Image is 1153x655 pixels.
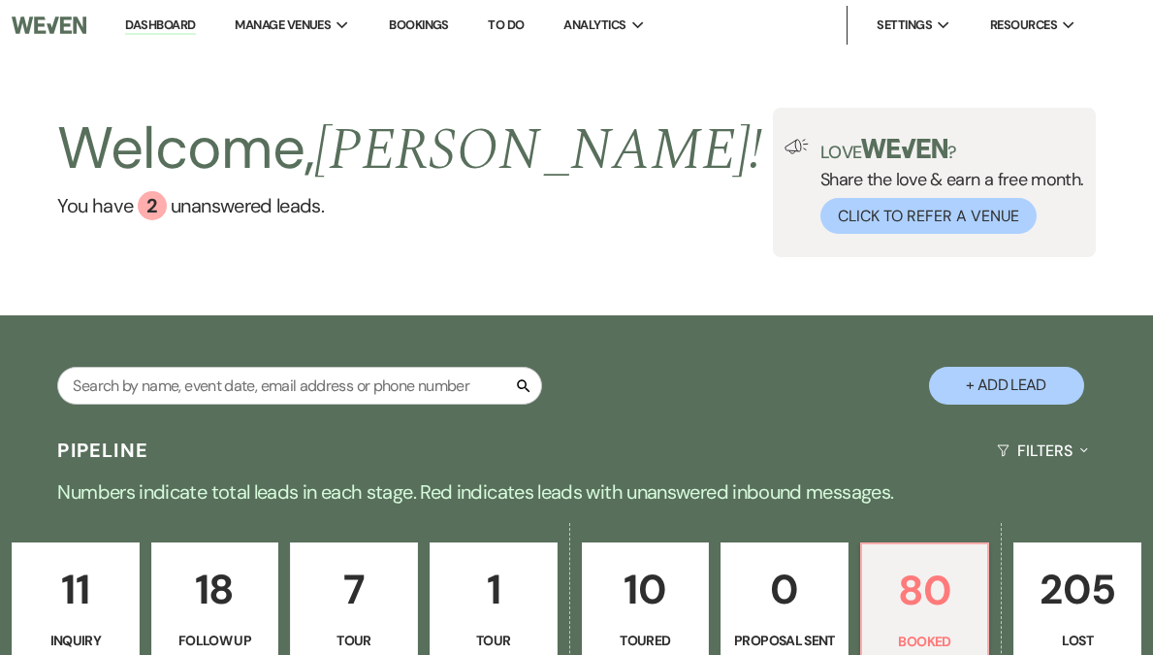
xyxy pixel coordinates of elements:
[820,139,1084,161] p: Love ?
[929,367,1084,405] button: + Add Lead
[990,16,1057,35] span: Resources
[785,139,809,154] img: loud-speaker-illustration.svg
[138,191,167,220] div: 2
[488,16,524,33] a: To Do
[389,16,449,33] a: Bookings
[314,106,762,195] span: [PERSON_NAME] !
[57,108,762,191] h2: Welcome,
[1026,630,1129,651] p: Lost
[1026,557,1129,622] p: 205
[563,16,625,35] span: Analytics
[874,558,977,623] p: 80
[57,191,762,220] a: You have 2 unanswered leads.
[24,557,127,622] p: 11
[733,557,836,622] p: 0
[877,16,932,35] span: Settings
[57,437,148,464] h3: Pipeline
[733,630,836,651] p: Proposal Sent
[164,630,267,651] p: Follow Up
[442,557,545,622] p: 1
[24,630,127,651] p: Inquiry
[303,557,405,622] p: 7
[57,367,542,405] input: Search by name, event date, email address or phone number
[164,557,267,622] p: 18
[125,16,195,35] a: Dashboard
[594,557,697,622] p: 10
[12,5,86,46] img: Weven Logo
[861,139,947,158] img: weven-logo-green.svg
[235,16,331,35] span: Manage Venues
[989,425,1095,476] button: Filters
[874,631,977,652] p: Booked
[820,198,1037,234] button: Click to Refer a Venue
[809,139,1084,234] div: Share the love & earn a free month.
[594,630,697,651] p: Toured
